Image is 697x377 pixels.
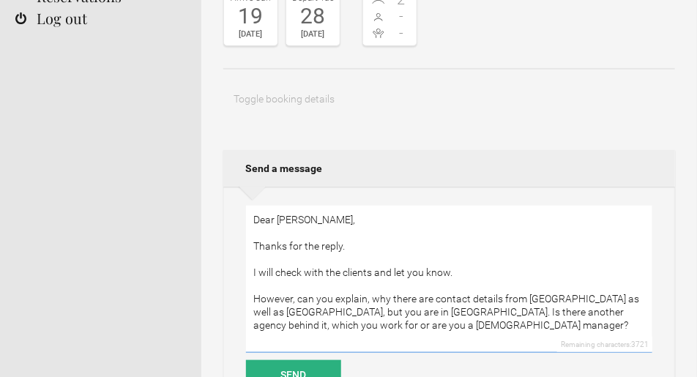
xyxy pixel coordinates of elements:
span: - [390,26,414,40]
div: [DATE] [290,27,336,42]
div: [DATE] [228,27,274,42]
span: - [390,9,414,23]
div: 19 [228,5,274,27]
button: Toggle booking details [223,84,345,113]
h2: Send a message [223,150,675,187]
div: 28 [290,5,336,27]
